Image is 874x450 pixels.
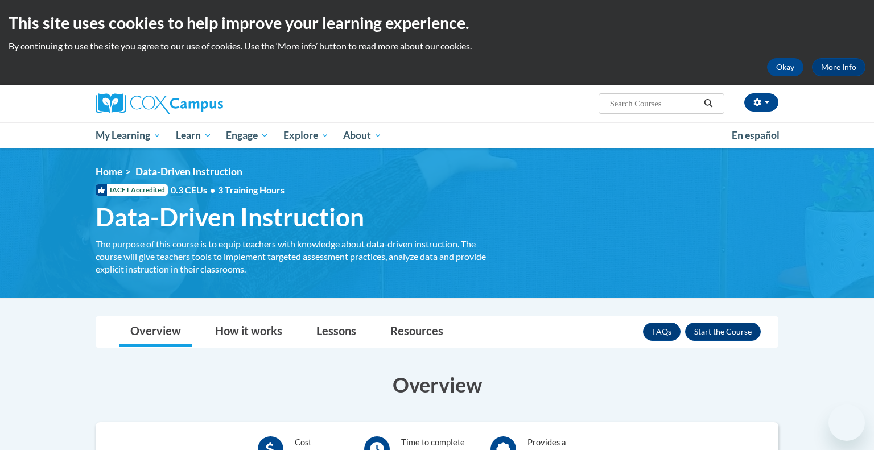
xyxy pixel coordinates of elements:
[379,317,455,347] a: Resources
[218,184,285,195] span: 3 Training Hours
[96,93,312,114] a: Cox Campus
[336,122,390,148] a: About
[643,323,681,341] a: FAQs
[685,323,761,341] button: Enroll
[732,129,780,141] span: En español
[171,184,285,196] span: 0.3 CEUs
[96,129,161,142] span: My Learning
[812,58,865,76] a: More Info
[135,166,242,177] span: Data-Driven Instruction
[305,317,368,347] a: Lessons
[724,123,787,147] a: En español
[700,97,717,110] button: Search
[168,122,219,148] a: Learn
[79,122,795,148] div: Main menu
[96,238,488,275] div: The purpose of this course is to equip teachers with knowledge about data-driven instruction. The...
[119,317,192,347] a: Overview
[96,202,364,232] span: Data-Driven Instruction
[283,129,329,142] span: Explore
[226,129,269,142] span: Engage
[176,129,212,142] span: Learn
[218,122,276,148] a: Engage
[276,122,336,148] a: Explore
[828,404,865,441] iframe: Button to launch messaging window
[9,11,865,34] h2: This site uses cookies to help improve your learning experience.
[88,122,168,148] a: My Learning
[96,166,122,177] a: Home
[609,97,700,110] input: Search Courses
[9,40,865,52] p: By continuing to use the site you agree to our use of cookies. Use the ‘More info’ button to read...
[96,370,778,399] h3: Overview
[96,184,168,196] span: IACET Accredited
[343,129,382,142] span: About
[96,93,223,114] img: Cox Campus
[767,58,803,76] button: Okay
[210,184,215,195] span: •
[744,93,778,112] button: Account Settings
[204,317,294,347] a: How it works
